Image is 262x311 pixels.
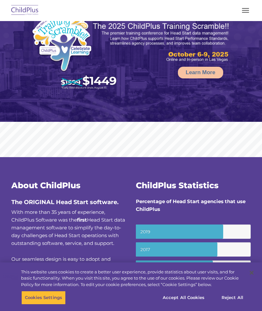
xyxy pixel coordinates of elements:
span: ChildPlus Statistics [136,180,219,190]
small: 2019 [136,225,251,239]
a: Learn More [178,67,223,78]
button: Reject All [212,291,253,305]
img: ChildPlus by Procare Solutions [10,3,40,18]
small: 2016 [136,260,251,275]
strong: Percentage of Head Start agencies that use ChildPlus [136,198,246,212]
div: This website uses cookies to create a better user experience, provide statistics about user visit... [21,269,244,288]
button: Accept All Cookies [159,291,208,305]
small: 2017 [136,242,251,257]
span: With more than 35 years of experience, ChildPlus Software was the Head Start data management soft... [11,209,125,246]
button: Close [245,266,259,280]
span: The ORIGINAL Head Start software. [11,199,119,206]
span: About ChildPlus [11,180,81,190]
button: Cookies Settings [21,291,66,305]
b: first [77,217,87,223]
span: Our seamless design is easy to adopt and allows users to customize nearly every feature for a tru... [11,256,124,309]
